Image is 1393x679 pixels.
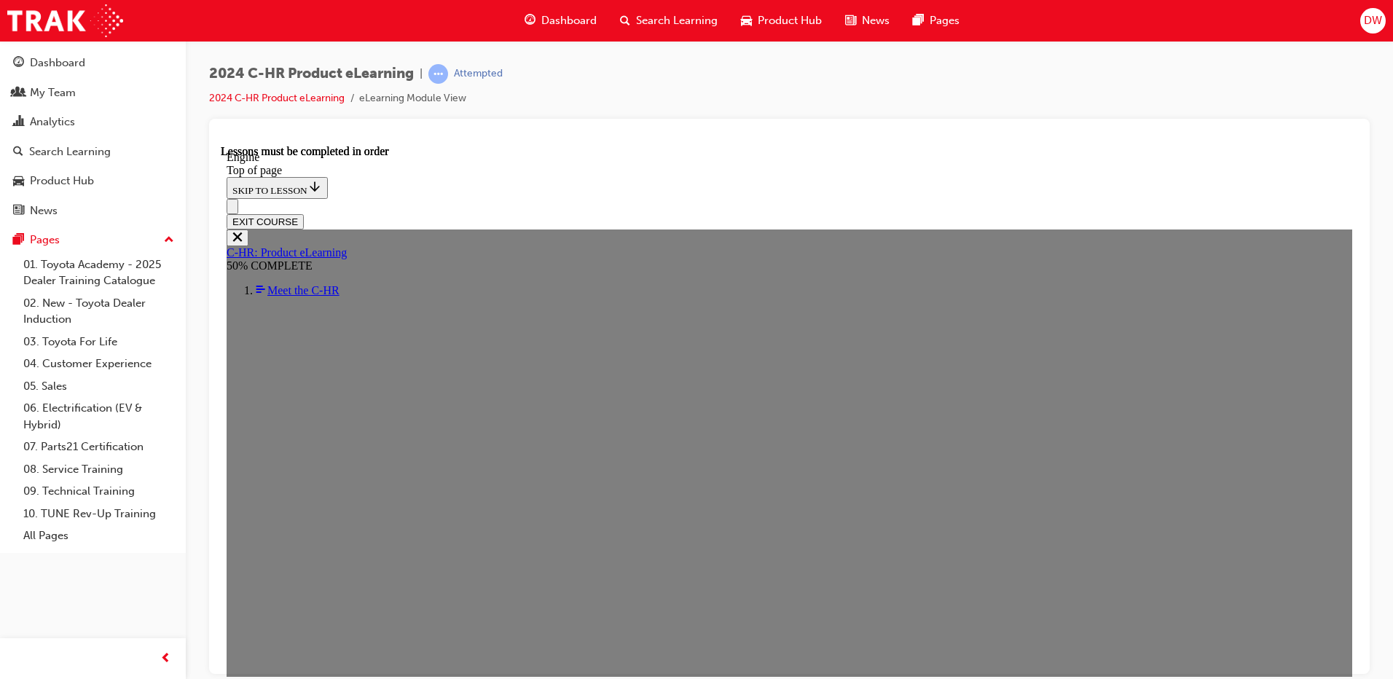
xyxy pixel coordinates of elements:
[30,114,75,130] div: Analytics
[6,114,1131,127] div: 50% COMPLETE
[833,6,901,36] a: news-iconNews
[1364,12,1382,29] span: DW
[17,397,180,436] a: 06. Electrification (EV & Hybrid)
[47,139,119,152] span: Meet the C-HR
[209,66,414,82] span: 2024 C-HR Product eLearning
[525,12,535,30] span: guage-icon
[17,458,180,481] a: 08. Service Training
[930,12,960,29] span: Pages
[17,436,180,458] a: 07. Parts21 Certification
[420,66,423,82] span: |
[862,12,890,29] span: News
[6,227,180,254] button: Pages
[6,138,180,165] a: Search Learning
[13,87,24,100] span: people-icon
[608,6,729,36] a: search-iconSearch Learning
[30,85,76,101] div: My Team
[6,6,1131,19] div: Engine
[913,12,924,30] span: pages-icon
[12,40,101,51] span: SKIP TO LESSON
[6,19,1131,32] div: Top of page
[17,292,180,331] a: 02. New - Toyota Dealer Induction
[729,6,833,36] a: car-iconProduct Hub
[13,116,24,129] span: chart-icon
[6,54,17,69] button: Open navigation menu
[6,50,180,76] a: Dashboard
[13,57,24,70] span: guage-icon
[758,12,822,29] span: Product Hub
[13,205,24,218] span: news-icon
[6,32,107,54] button: SKIP TO LESSON
[30,232,60,248] div: Pages
[160,650,171,668] span: prev-icon
[620,12,630,30] span: search-icon
[6,69,83,85] button: EXIT COURSE
[17,331,180,353] a: 03. Toyota For Life
[845,12,856,30] span: news-icon
[901,6,971,36] a: pages-iconPages
[30,173,94,189] div: Product Hub
[13,146,23,159] span: search-icon
[359,90,466,107] li: eLearning Module View
[6,168,180,195] a: Product Hub
[6,85,28,101] button: Close navigation menu
[30,55,85,71] div: Dashboard
[1360,8,1386,34] button: DW
[209,92,345,104] a: 2024 C-HR Product eLearning
[17,375,180,398] a: 05. Sales
[30,203,58,219] div: News
[29,144,111,160] div: Search Learning
[6,85,1131,127] section: Course Information
[6,109,180,136] a: Analytics
[428,64,448,84] span: learningRecordVerb_ATTEMPT-icon
[513,6,608,36] a: guage-iconDashboard
[6,197,180,224] a: News
[454,67,503,81] div: Attempted
[17,503,180,525] a: 10. TUNE Rev-Up Training
[6,47,180,227] button: DashboardMy TeamAnalyticsSearch LearningProduct HubNews
[13,234,24,247] span: pages-icon
[7,4,123,37] img: Trak
[6,101,126,114] a: C-HR: Product eLearning
[17,353,180,375] a: 04. Customer Experience
[17,254,180,292] a: 01. Toyota Academy - 2025 Dealer Training Catalogue
[13,175,24,188] span: car-icon
[636,12,718,29] span: Search Learning
[17,480,180,503] a: 09. Technical Training
[17,525,180,547] a: All Pages
[6,79,180,106] a: My Team
[541,12,597,29] span: Dashboard
[164,231,174,250] span: up-icon
[741,12,752,30] span: car-icon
